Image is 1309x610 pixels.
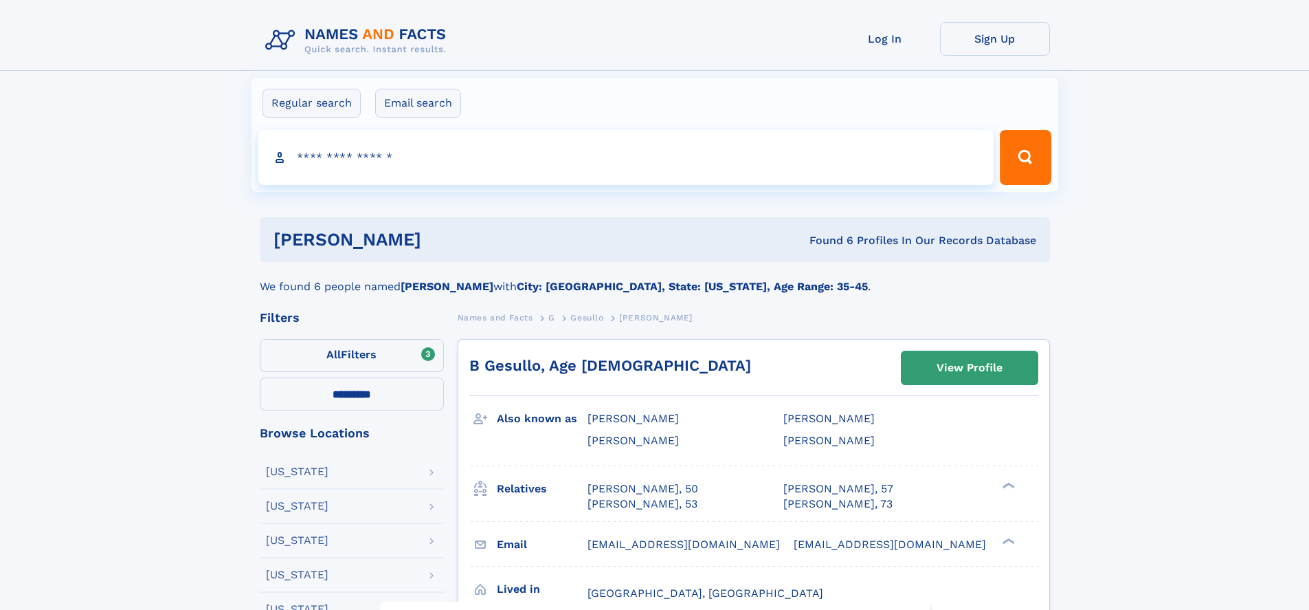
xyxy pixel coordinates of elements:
a: [PERSON_NAME], 50 [588,481,698,497]
div: Found 6 Profiles In Our Records Database [615,233,1036,248]
span: [PERSON_NAME] [783,412,875,425]
span: Gesullo [570,313,603,323]
div: Filters [260,312,444,324]
a: G [548,309,555,326]
span: [GEOGRAPHIC_DATA], [GEOGRAPHIC_DATA] [588,587,823,600]
h3: Email [497,533,588,556]
img: Logo Names and Facts [260,22,458,59]
span: [EMAIL_ADDRESS][DOMAIN_NAME] [588,538,780,551]
span: [PERSON_NAME] [588,434,679,447]
div: ❯ [999,481,1016,490]
label: Filters [260,339,444,372]
div: [US_STATE] [266,535,328,546]
div: [US_STATE] [266,569,328,580]
div: We found 6 people named with . [260,262,1050,295]
div: [US_STATE] [266,466,328,477]
span: G [548,313,555,323]
a: View Profile [902,351,1038,384]
span: [EMAIL_ADDRESS][DOMAIN_NAME] [794,538,986,551]
b: [PERSON_NAME] [401,280,493,293]
a: B Gesullo, Age [DEMOGRAPHIC_DATA] [469,357,751,374]
h3: Lived in [497,578,588,601]
a: Gesullo [570,309,603,326]
a: [PERSON_NAME], 53 [588,497,697,512]
div: ❯ [999,536,1016,545]
span: [PERSON_NAME] [619,313,693,323]
div: View Profile [937,352,1003,384]
label: Regular search [262,89,361,118]
h1: [PERSON_NAME] [273,231,616,248]
button: Search Button [1000,130,1051,185]
span: All [326,348,341,361]
label: Email search [375,89,461,118]
a: Sign Up [940,22,1050,56]
b: City: [GEOGRAPHIC_DATA], State: [US_STATE], Age Range: 35-45 [517,280,868,293]
div: [US_STATE] [266,501,328,512]
h3: Also known as [497,407,588,431]
a: [PERSON_NAME], 57 [783,481,893,497]
h3: Relatives [497,477,588,501]
span: [PERSON_NAME] [783,434,875,447]
span: [PERSON_NAME] [588,412,679,425]
input: search input [258,130,994,185]
a: Names and Facts [458,309,533,326]
a: [PERSON_NAME], 73 [783,497,893,512]
a: Log In [830,22,940,56]
div: Browse Locations [260,427,444,439]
